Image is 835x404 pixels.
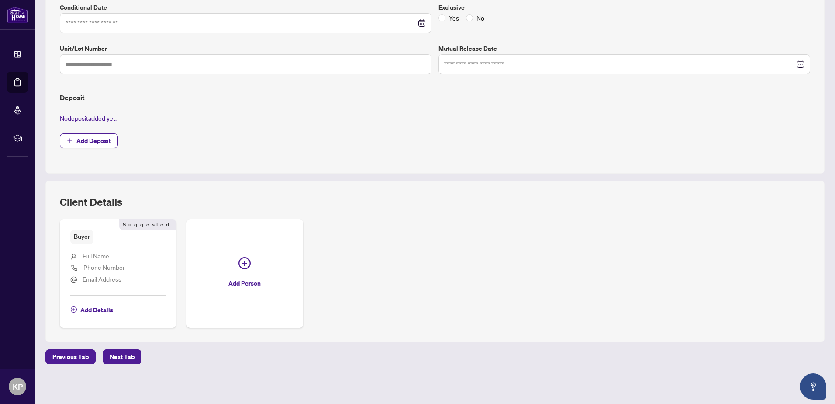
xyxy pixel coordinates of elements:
[473,13,488,23] span: No
[67,138,73,144] span: plus
[52,350,89,364] span: Previous Tab
[83,275,121,283] span: Email Address
[13,380,23,393] span: KP
[119,219,176,230] span: Suggested
[60,114,117,122] span: No deposit added yet.
[80,303,113,317] span: Add Details
[60,195,122,209] h2: Client Details
[186,219,303,327] button: Add Person
[70,230,93,244] span: Buyer
[110,350,135,364] span: Next Tab
[238,257,251,269] span: plus-circle
[60,92,810,103] h4: Deposit
[70,303,114,317] button: Add Details
[71,306,77,313] span: plus-circle
[438,3,810,12] label: Exclusive
[445,13,462,23] span: Yes
[800,373,826,400] button: Open asap
[60,133,118,148] button: Add Deposit
[83,252,109,260] span: Full Name
[45,349,96,364] button: Previous Tab
[60,44,431,53] label: Unit/Lot Number
[83,263,125,271] span: Phone Number
[7,7,28,23] img: logo
[103,349,141,364] button: Next Tab
[76,134,111,148] span: Add Deposit
[60,3,431,12] label: Conditional Date
[438,44,810,53] label: Mutual Release Date
[228,276,261,290] span: Add Person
